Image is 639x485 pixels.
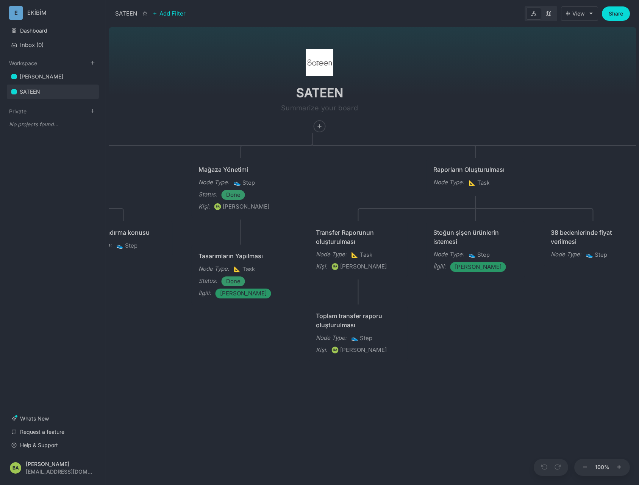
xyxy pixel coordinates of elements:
[593,459,611,476] button: 100%
[433,262,446,271] div: İlgili :
[234,265,242,273] i: 📐
[198,264,229,273] div: Node Type :
[340,345,387,355] div: [PERSON_NAME]
[223,202,269,211] div: [PERSON_NAME]
[214,203,221,210] div: BA
[469,250,490,259] span: Step
[198,165,283,174] div: Mağaza Yönetimi
[226,277,241,286] span: Done
[551,250,581,259] div: Node Type :
[7,118,99,131] div: No projects found...
[586,250,607,259] span: Step
[211,24,428,133] div: icon
[226,190,241,199] span: Done
[309,221,408,278] div: Transfer Raporunun oluşturulmasıNode Type:📐TaskKişi:BA[PERSON_NAME]
[316,333,347,342] div: Node Type :
[198,202,210,211] div: Kişi :
[27,9,84,16] div: EKİBİM
[198,251,283,261] div: Tasarımların Yapılması
[74,221,173,258] div: IF Fiyatlandırma konusuNode Type:👟Step
[332,263,339,270] div: BA
[234,178,255,187] span: Step
[9,108,27,115] button: Private
[469,251,477,258] i: 👟
[10,462,21,474] div: BA
[7,411,99,426] a: Whats New
[7,67,99,102] div: Workspace
[551,228,636,246] div: 38 bedenlerinde fiyat verilmesi
[469,179,477,186] i: 📐
[9,60,37,66] button: Workspace
[572,11,584,17] div: View
[7,85,99,99] a: SATEEN
[153,9,186,18] button: Add Filter
[7,115,99,133] div: Private
[340,262,387,271] div: [PERSON_NAME]
[332,347,339,353] div: BA
[469,178,490,187] span: Task
[9,6,23,20] div: E
[351,334,372,343] span: Step
[198,276,217,286] div: Status :
[433,165,518,174] div: Raporların Oluşturulması
[586,251,595,258] i: 👟
[433,178,464,187] div: Node Type :
[351,250,372,259] span: Task
[351,334,360,342] i: 👟
[426,221,525,279] div: Stoğun şişen ürünlerin istemesiNode Type:👟Stepİlgili:[PERSON_NAME]
[316,250,347,259] div: Node Type :
[316,262,327,271] div: Kişi :
[7,438,99,452] a: Help & Support
[316,311,401,330] div: Toplam transfer raporu oluşturulması
[116,241,137,250] span: Step
[561,6,598,21] button: View
[198,289,211,298] div: İlgili :
[20,87,40,96] div: SATEEN
[306,49,333,76] img: icon
[20,72,63,81] div: [PERSON_NAME]
[234,179,242,186] i: 👟
[234,265,255,274] span: Task
[191,158,291,218] div: Mağaza YönetimiNode Type:👟StepStatus:DoneKişi:BA[PERSON_NAME]
[81,228,166,237] div: IF Fiyatlandırma konusu
[116,242,125,249] i: 👟
[433,250,464,259] div: Node Type :
[7,38,99,52] button: Inbox (0)
[309,304,408,362] div: Toplam transfer raporu oluşturulmasıNode Type:👟StepKişi:BA[PERSON_NAME]
[7,457,99,479] button: BA[PERSON_NAME][EMAIL_ADDRESS][DOMAIN_NAME]
[191,244,291,306] div: Tasarımların YapılmasıNode Type:📐TaskStatus:Doneİlgili:[PERSON_NAME]
[602,6,630,21] button: Share
[26,461,92,467] div: [PERSON_NAME]
[115,9,137,18] div: SATEEN
[26,469,92,474] div: [EMAIL_ADDRESS][DOMAIN_NAME]
[198,178,229,187] div: Node Type :
[351,251,360,258] i: 📐
[455,262,502,272] span: [PERSON_NAME]
[433,228,518,246] div: Stoğun şişen ürünlerin istemesi
[7,69,99,84] a: [PERSON_NAME]
[316,345,327,355] div: Kişi :
[7,24,99,38] a: Dashboard
[157,9,186,18] span: Add Filter
[7,425,99,439] a: Request a feature
[220,289,267,298] span: [PERSON_NAME]
[426,158,525,195] div: Raporların OluşturulmasıNode Type:📐Task
[198,190,217,199] div: Status :
[9,6,97,20] button: EEKİBİM
[316,228,401,246] div: Transfer Raporunun oluşturulması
